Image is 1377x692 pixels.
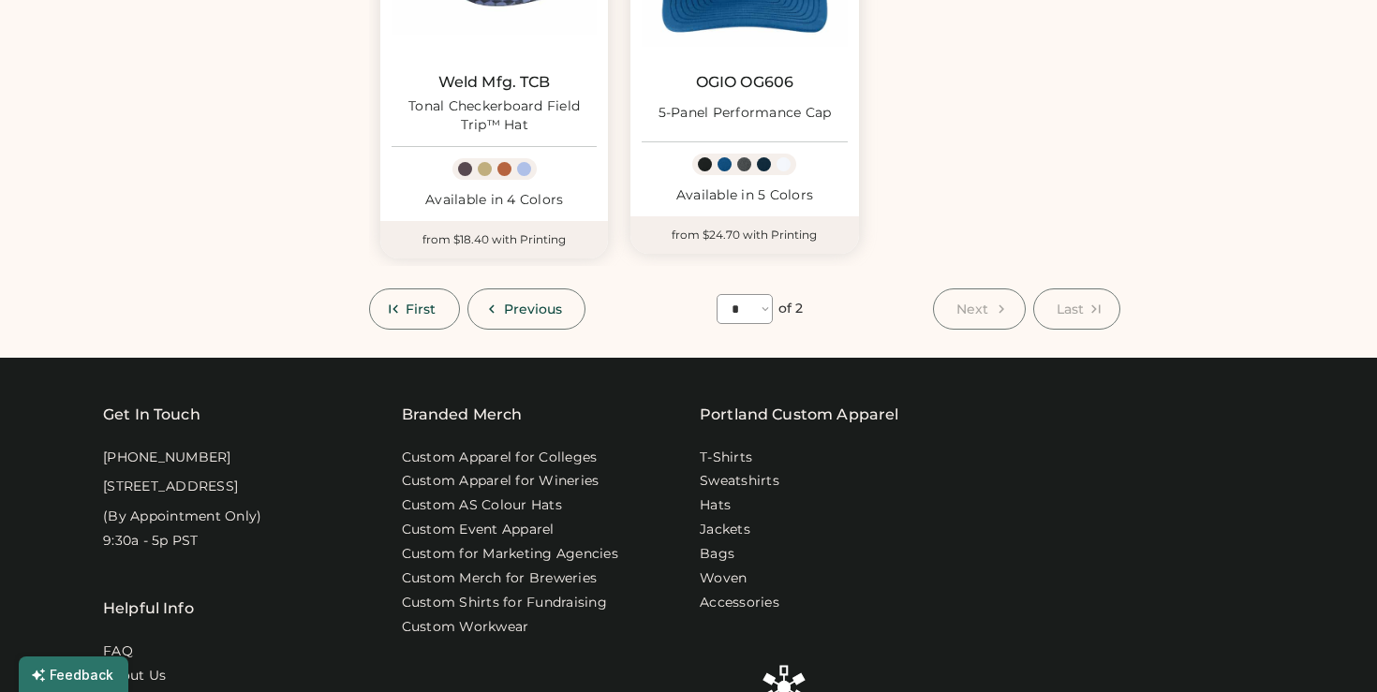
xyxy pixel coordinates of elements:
[642,186,847,205] div: Available in 5 Colors
[402,496,562,515] a: Custom AS Colour Hats
[103,667,166,685] a: About Us
[369,288,460,330] button: First
[504,302,563,316] span: Previous
[696,73,794,92] a: OGIO OG606
[402,618,529,637] a: Custom Workwear
[392,191,597,210] div: Available in 4 Colors
[103,597,194,620] div: Helpful Info
[700,449,752,467] a: T-Shirts
[380,221,608,258] div: from $18.40 with Printing
[103,508,261,526] div: (By Appointment Only)
[103,642,133,661] a: FAQ
[438,73,551,92] a: Weld Mfg. TCB
[402,545,618,564] a: Custom for Marketing Agencies
[778,300,803,318] div: of 2
[700,404,898,426] a: Portland Custom Apparel
[1057,302,1084,316] span: Last
[392,97,597,135] div: Tonal Checkerboard Field Trip™ Hat
[700,569,747,588] a: Woven
[103,478,238,496] div: [STREET_ADDRESS]
[700,496,731,515] a: Hats
[103,449,231,467] div: [PHONE_NUMBER]
[700,594,779,612] a: Accessories
[402,449,598,467] a: Custom Apparel for Colleges
[956,302,988,316] span: Next
[402,594,607,612] a: Custom Shirts for Fundraising
[700,545,734,564] a: Bags
[103,404,200,426] div: Get In Touch
[406,302,437,316] span: First
[1033,288,1120,330] button: Last
[103,532,199,551] div: 9:30a - 5p PST
[402,404,523,426] div: Branded Merch
[467,288,586,330] button: Previous
[700,521,750,539] a: Jackets
[402,569,598,588] a: Custom Merch for Breweries
[659,104,832,123] div: 5-Panel Performance Cap
[402,472,600,491] a: Custom Apparel for Wineries
[402,521,555,539] a: Custom Event Apparel
[700,472,779,491] a: Sweatshirts
[933,288,1025,330] button: Next
[630,216,858,254] div: from $24.70 with Printing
